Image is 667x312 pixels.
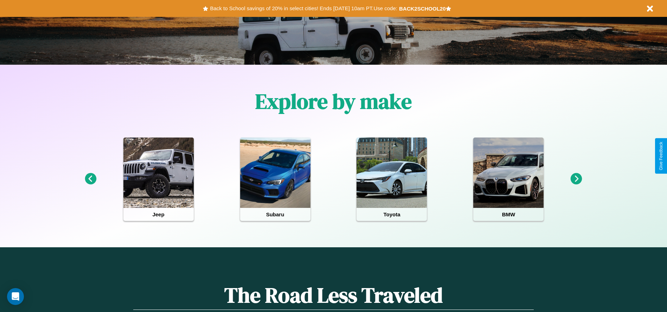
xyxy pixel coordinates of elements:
h4: Toyota [357,208,427,221]
div: Open Intercom Messenger [7,288,24,305]
button: Back to School savings of 20% in select cities! Ends [DATE] 10am PT.Use code: [208,4,399,13]
b: BACK2SCHOOL20 [399,6,446,12]
h1: Explore by make [255,87,412,116]
h4: Subaru [240,208,310,221]
div: Give Feedback [659,142,663,170]
h4: BMW [473,208,544,221]
h4: Jeep [123,208,194,221]
h1: The Road Less Traveled [133,281,533,310]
